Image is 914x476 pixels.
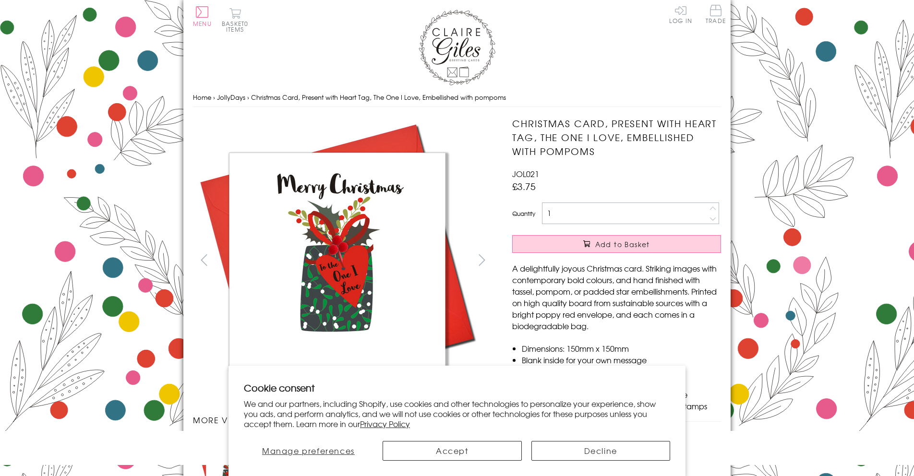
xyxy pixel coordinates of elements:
span: 0 items [226,19,248,34]
span: Manage preferences [262,445,355,456]
img: Christmas Card, Present with Heart Tag, The One I Love, Embellished with pompoms [493,117,781,405]
button: Accept [383,441,522,461]
p: A delightfully joyous Christmas card. Striking images with contemporary bold colours, and hand fi... [512,262,721,332]
label: Quantity [512,209,535,218]
a: Log In [669,5,692,24]
span: JOL021 [512,168,539,179]
span: › [247,93,249,102]
li: Blank inside for your own message [522,354,721,366]
li: Dimensions: 150mm x 150mm [522,343,721,354]
span: Add to Basket [595,239,650,249]
a: JollyDays [217,93,245,102]
button: Manage preferences [244,441,373,461]
button: Decline [531,441,671,461]
button: Menu [193,6,212,26]
h3: More views [193,414,493,426]
h2: Cookie consent [244,381,670,394]
span: › [213,93,215,102]
span: Menu [193,19,212,28]
button: prev [193,249,215,271]
a: Privacy Policy [360,418,410,429]
h1: Christmas Card, Present with Heart Tag, The One I Love, Embellished with pompoms [512,117,721,158]
button: Add to Basket [512,235,721,253]
span: Trade [706,5,726,24]
nav: breadcrumbs [193,88,721,107]
button: Basket0 items [222,8,248,32]
img: Christmas Card, Present with Heart Tag, The One I Love, Embellished with pompoms [193,117,481,405]
a: Home [193,93,211,102]
img: Claire Giles Greetings Cards [419,10,495,85]
span: £3.75 [512,179,536,193]
a: Trade [706,5,726,25]
span: Christmas Card, Present with Heart Tag, The One I Love, Embellished with pompoms [251,93,506,102]
button: next [471,249,493,271]
p: We and our partners, including Shopify, use cookies and other technologies to personalize your ex... [244,399,670,428]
